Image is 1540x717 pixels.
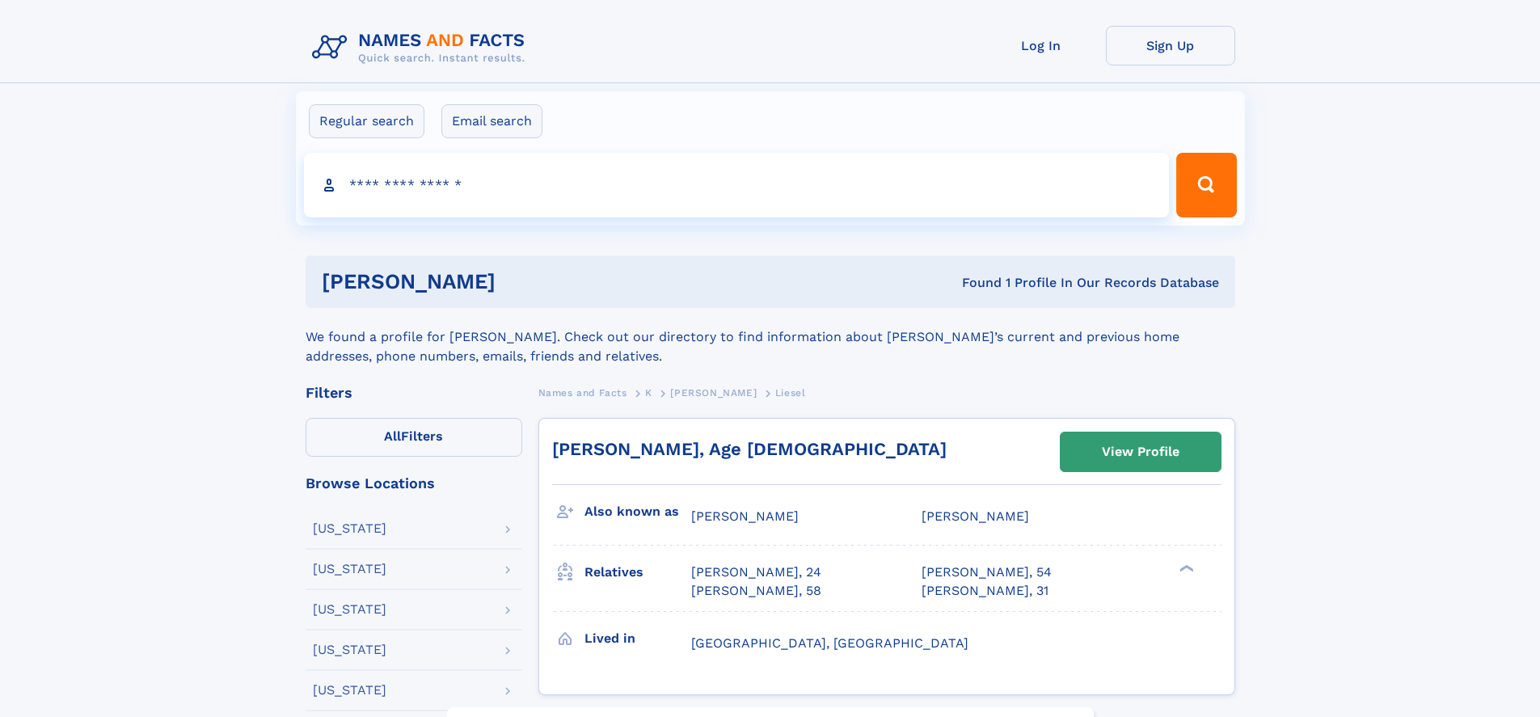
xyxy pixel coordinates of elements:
a: Names and Facts [538,382,627,403]
a: [PERSON_NAME], 24 [691,563,821,581]
label: Regular search [309,104,424,138]
div: [US_STATE] [313,643,386,656]
img: Logo Names and Facts [306,26,538,70]
a: View Profile [1061,432,1221,471]
div: Filters [306,386,522,400]
div: [US_STATE] [313,603,386,616]
div: [US_STATE] [313,563,386,576]
div: Found 1 Profile In Our Records Database [728,274,1219,292]
h1: [PERSON_NAME] [322,272,729,292]
span: [PERSON_NAME] [922,508,1029,524]
span: K [645,387,652,399]
a: Log In [977,26,1106,65]
a: Sign Up [1106,26,1235,65]
div: Browse Locations [306,476,522,491]
a: [PERSON_NAME], 31 [922,582,1048,600]
h3: Relatives [584,559,691,586]
span: [GEOGRAPHIC_DATA], [GEOGRAPHIC_DATA] [691,635,968,651]
div: [US_STATE] [313,684,386,697]
div: ❯ [1175,563,1195,574]
a: [PERSON_NAME] [670,382,757,403]
button: Search Button [1176,153,1236,217]
label: Filters [306,418,522,457]
span: Liesel [775,387,806,399]
div: We found a profile for [PERSON_NAME]. Check out our directory to find information about [PERSON_N... [306,308,1235,366]
span: [PERSON_NAME] [691,508,799,524]
h3: Lived in [584,625,691,652]
h3: Also known as [584,498,691,525]
a: [PERSON_NAME], 54 [922,563,1052,581]
div: [US_STATE] [313,522,386,535]
div: View Profile [1102,433,1179,470]
input: search input [304,153,1170,217]
a: K [645,382,652,403]
a: [PERSON_NAME], 58 [691,582,821,600]
span: [PERSON_NAME] [670,387,757,399]
a: [PERSON_NAME], Age [DEMOGRAPHIC_DATA] [552,439,947,459]
label: Email search [441,104,542,138]
span: All [384,428,401,444]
